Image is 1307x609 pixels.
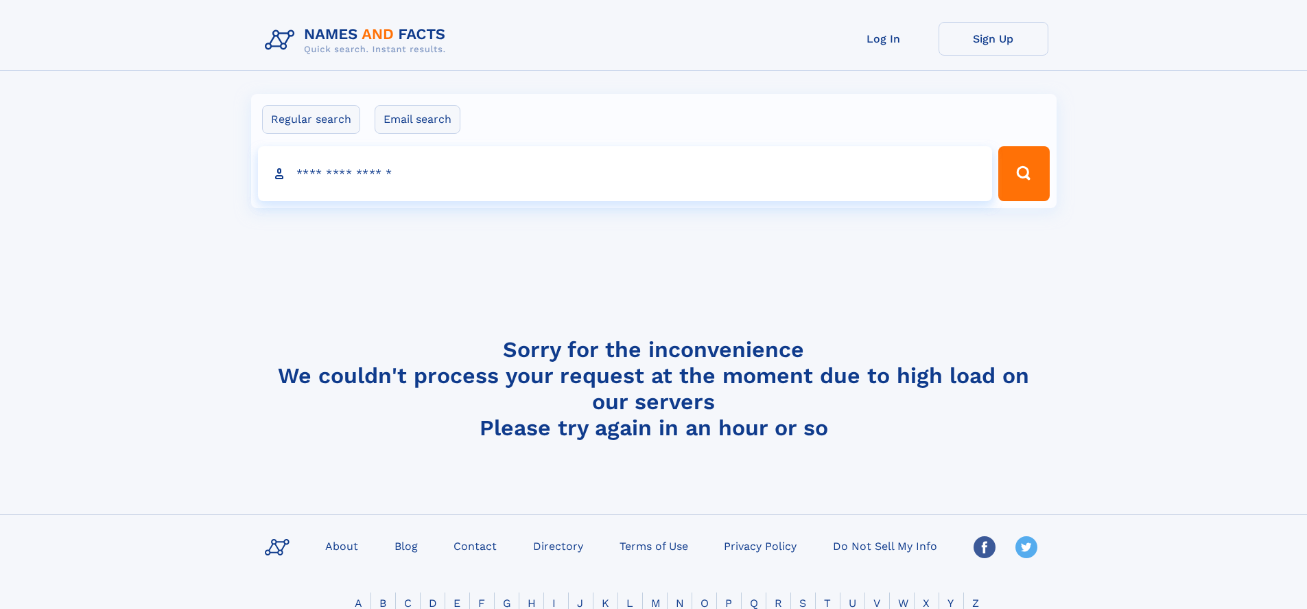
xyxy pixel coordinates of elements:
a: About [320,536,364,555]
a: Contact [448,536,502,555]
a: Do Not Sell My Info [827,536,943,555]
a: Privacy Policy [718,536,802,555]
img: Logo Names and Facts [259,22,457,59]
img: Twitter [1015,536,1037,558]
a: Sign Up [939,22,1048,56]
a: Directory [528,536,589,555]
h4: Sorry for the inconvenience We couldn't process your request at the moment due to high load on ou... [259,336,1048,441]
button: Search Button [998,146,1049,201]
label: Regular search [262,105,360,134]
input: search input [258,146,993,201]
a: Log In [829,22,939,56]
img: Facebook [974,536,996,558]
a: Blog [389,536,423,555]
label: Email search [375,105,460,134]
a: Terms of Use [614,536,694,555]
